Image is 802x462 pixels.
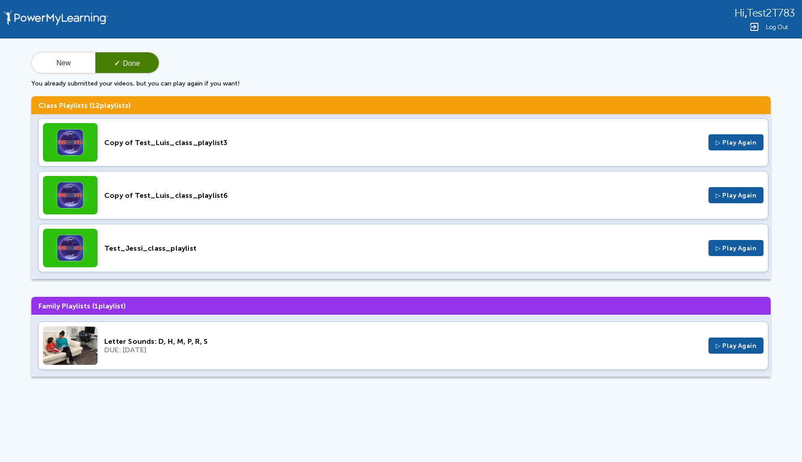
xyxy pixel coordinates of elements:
button: ▷ Play Again [708,338,764,354]
h3: Family Playlists ( playlist) [31,297,771,315]
span: Log Out [766,24,788,30]
span: ▷ Play Again [716,192,756,199]
img: Thumbnail [43,123,98,162]
span: 1 [94,302,98,310]
span: ▷ Play Again [716,342,756,350]
span: ▷ Play Again [716,244,756,252]
h3: Class Playlists ( playlists) [31,96,771,114]
iframe: Chat [764,422,795,455]
img: Logout Icon [749,21,759,32]
div: , [734,6,795,19]
button: ▷ Play Again [708,240,764,256]
button: New [32,52,95,74]
div: Copy of Test_Luis_class_playlist3 [104,138,702,147]
button: ✓Done [95,52,159,74]
button: ▷ Play Again [708,187,764,203]
span: ✓ [114,60,120,67]
img: Thumbnail [43,229,98,267]
span: Test2T783 [747,7,795,19]
div: Letter Sounds: D, H, M, P, R, S [104,337,702,346]
span: 12 [92,101,100,110]
img: Thumbnail [43,326,98,365]
img: Thumbnail [43,176,98,214]
span: ▷ Play Again [716,139,756,146]
div: DUE: [DATE] [104,346,702,354]
p: You already submitted your videos, but you can play again if you want! [31,80,771,87]
div: Test_Jessi_class_playlist [104,244,702,252]
span: Hi [734,7,745,19]
button: ▷ Play Again [708,134,764,150]
div: Copy of Test_Luis_class_playlist6 [104,191,702,200]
